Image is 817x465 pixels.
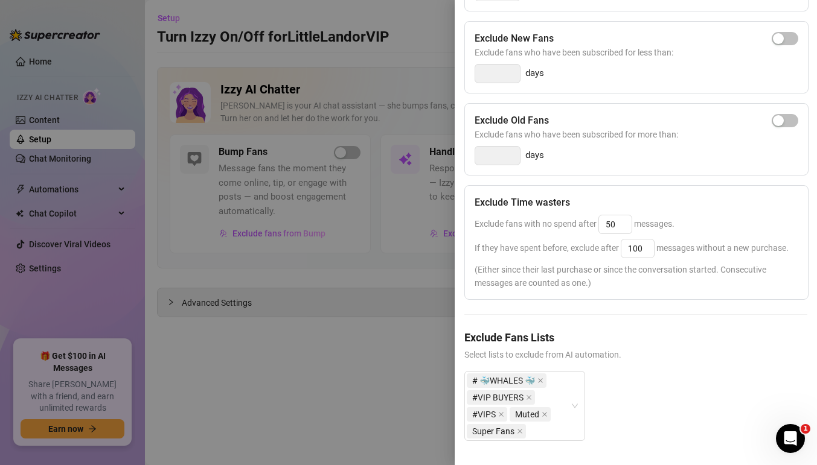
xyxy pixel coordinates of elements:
[475,113,549,128] h5: Exclude Old Fans
[510,407,551,422] span: Muted
[472,425,514,438] span: Super Fans
[467,407,507,422] span: #VIPS
[526,394,532,400] span: close
[801,424,810,434] span: 1
[525,66,544,81] span: days
[515,408,539,421] span: Muted
[475,31,554,46] h5: Exclude New Fans
[475,128,798,141] span: Exclude fans who have been subscribed for more than:
[475,243,789,253] span: If they have spent before, exclude after messages without a new purchase.
[472,391,524,404] span: #VIP BUYERS
[498,411,504,417] span: close
[475,263,798,289] span: (Either since their last purchase or since the conversation started. Consecutive messages are cou...
[776,424,805,453] iframe: Intercom live chat
[542,411,548,417] span: close
[467,390,535,405] span: #VIP BUYERS
[475,195,570,210] h5: Exclude Time wasters
[467,373,546,388] span: # 🐳WHALES 🐳
[472,374,535,387] span: # 🐳WHALES 🐳
[537,378,543,384] span: close
[464,329,807,346] h5: Exclude Fans Lists
[464,348,807,361] span: Select lists to exclude from AI automation.
[467,424,526,438] span: Super Fans
[475,219,674,229] span: Exclude fans with no spend after messages.
[517,428,523,434] span: close
[472,408,496,421] span: #VIPS
[525,148,544,163] span: days
[475,46,798,59] span: Exclude fans who have been subscribed for less than:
